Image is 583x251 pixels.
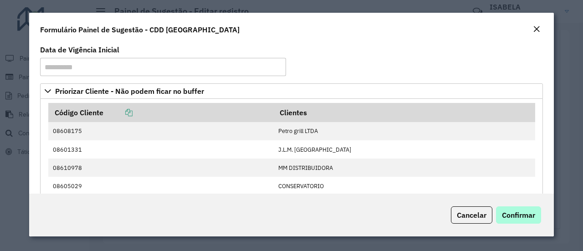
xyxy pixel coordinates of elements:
td: J.L.M. [GEOGRAPHIC_DATA] [273,140,535,159]
td: Petro grill LTDA [273,122,535,140]
th: Código Cliente [48,103,274,122]
button: Confirmar [496,206,541,224]
td: MM DISTRIBUIDORA [273,159,535,177]
label: Data de Vigência Inicial [40,44,119,55]
span: Confirmar [502,210,535,220]
td: 08608175 [48,122,274,140]
td: 08605029 [48,177,274,195]
td: CONSERVATORIO [273,177,535,195]
span: Cancelar [457,210,486,220]
a: Priorizar Cliente - Não podem ficar no buffer [40,83,543,99]
span: Priorizar Cliente - Não podem ficar no buffer [55,87,204,95]
em: Fechar [533,26,540,33]
a: Copiar [103,108,133,117]
td: 08610978 [48,159,274,177]
td: 08601331 [48,140,274,159]
th: Clientes [273,103,535,122]
button: Cancelar [451,206,492,224]
button: Close [530,24,543,36]
h4: Formulário Painel de Sugestão - CDD [GEOGRAPHIC_DATA] [40,24,240,35]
